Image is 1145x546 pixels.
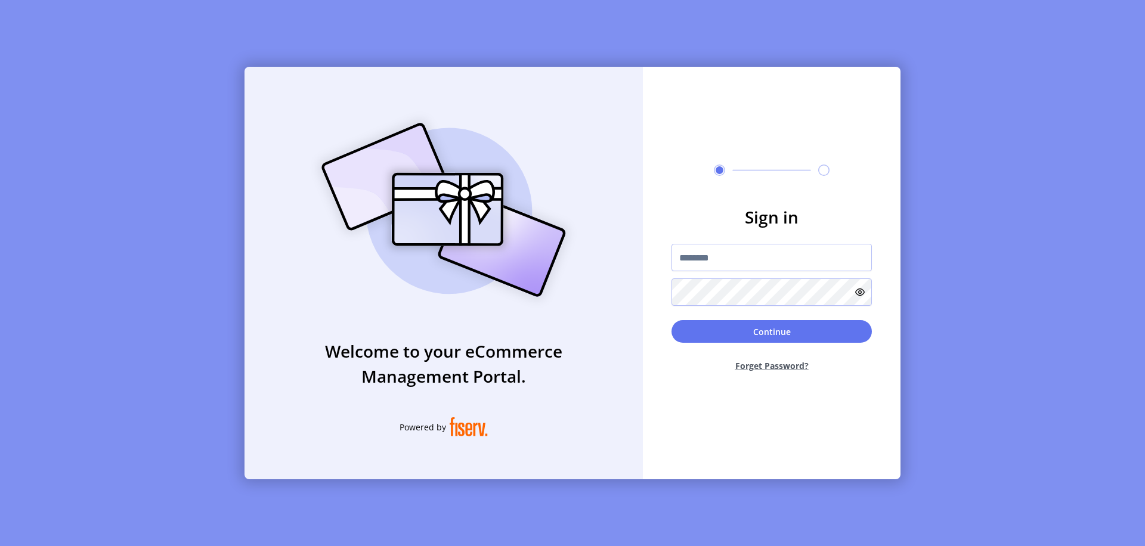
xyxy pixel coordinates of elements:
[245,339,643,389] h3: Welcome to your eCommerce Management Portal.
[671,350,872,381] button: Forget Password?
[671,204,872,229] h3: Sign in
[671,320,872,343] button: Continue
[304,110,584,310] img: card_Illustration.svg
[400,421,446,433] span: Powered by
